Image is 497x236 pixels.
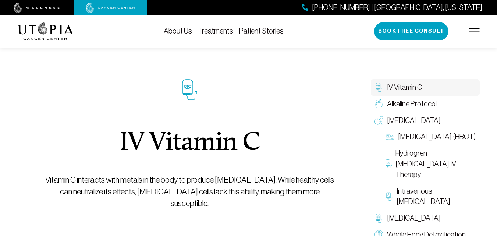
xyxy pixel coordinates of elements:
span: Alkaline Protocol [387,99,437,109]
a: IV Vitamin C [371,79,480,96]
img: logo [18,22,73,40]
span: Hydrogren [MEDICAL_DATA] IV Therapy [395,148,476,180]
img: IV Vitamin C [374,83,383,92]
span: [MEDICAL_DATA] [387,213,441,223]
a: Intravenous [MEDICAL_DATA] [382,183,480,210]
img: Hyperbaric Oxygen Therapy (HBOT) [386,133,394,141]
button: Book Free Consult [374,22,448,40]
a: Alkaline Protocol [371,96,480,112]
img: Chelation Therapy [374,214,383,223]
span: [MEDICAL_DATA] [387,115,441,126]
a: Patient Stories [239,27,284,35]
a: [PHONE_NUMBER] | [GEOGRAPHIC_DATA], [US_STATE] [302,2,482,13]
p: Vitamin C interacts with metals in the body to produce [MEDICAL_DATA]. While healthy cells can ne... [43,174,336,209]
span: Intravenous [MEDICAL_DATA] [397,186,476,207]
a: [MEDICAL_DATA] (HBOT) [382,128,480,145]
img: wellness [14,3,60,13]
a: Hydrogren [MEDICAL_DATA] IV Therapy [382,145,480,183]
span: IV Vitamin C [387,82,422,93]
img: Oxygen Therapy [374,116,383,125]
img: icon-hamburger [469,28,480,34]
a: Treatments [198,27,233,35]
img: Alkaline Protocol [374,99,383,108]
img: Hydrogren Peroxide IV Therapy [386,159,392,168]
img: Intravenous Ozone Therapy [386,192,393,201]
h1: IV Vitamin C [119,130,260,156]
a: About Us [164,27,192,35]
span: [MEDICAL_DATA] (HBOT) [398,131,476,142]
img: cancer center [86,3,135,13]
img: icon [182,79,197,100]
a: [MEDICAL_DATA] [371,210,480,226]
span: [PHONE_NUMBER] | [GEOGRAPHIC_DATA], [US_STATE] [312,2,482,13]
a: [MEDICAL_DATA] [371,112,480,129]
